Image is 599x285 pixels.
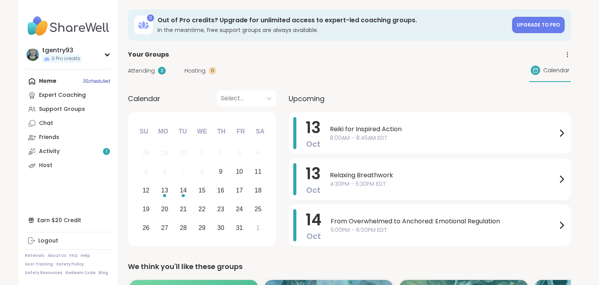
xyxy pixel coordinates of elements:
div: 12 [142,185,149,196]
div: Choose Sunday, October 12th, 2025 [138,182,154,199]
span: Relaxing Breathwork [330,171,557,180]
div: 3 [237,148,241,158]
div: Expert Coaching [39,91,86,99]
div: 0 [209,67,216,75]
div: Choose Tuesday, October 28th, 2025 [175,219,192,236]
div: Su [135,123,152,140]
div: Choose Saturday, October 18th, 2025 [250,182,266,199]
div: 11 [255,166,262,177]
div: Chat [39,119,53,127]
span: Oct [306,185,321,196]
div: Choose Monday, October 27th, 2025 [156,219,173,236]
a: Logout [25,234,112,248]
div: 1 [256,223,260,233]
span: 4:30PM - 5:30PM EDT [330,180,557,188]
div: Not available Tuesday, October 7th, 2025 [175,164,192,180]
div: 21 [180,204,187,214]
div: 14 [180,185,187,196]
div: 22 [198,204,206,214]
div: 24 [236,204,243,214]
div: 15 [198,185,206,196]
div: 27 [161,223,168,233]
div: Not available Sunday, September 28th, 2025 [138,145,154,162]
div: Choose Friday, October 17th, 2025 [231,182,248,199]
a: Referrals [25,253,44,258]
div: Not available Monday, September 29th, 2025 [156,145,173,162]
a: Upgrade to Pro [512,17,565,33]
div: Friends [39,134,59,141]
a: Host [25,159,112,173]
a: About Us [48,253,66,258]
div: Not available Sunday, October 5th, 2025 [138,164,154,180]
div: Choose Wednesday, October 15th, 2025 [194,182,211,199]
div: month 2025-10 [136,144,267,237]
span: 8:00AM - 8:45AM EDT [330,134,557,142]
div: 25 [255,204,262,214]
div: Not available Friday, October 3rd, 2025 [231,145,248,162]
div: 7 [182,166,185,177]
div: Choose Sunday, October 26th, 2025 [138,219,154,236]
span: Calendar [543,66,569,75]
span: From Overwhelmed to Anchored: Emotional Regulation [331,217,557,226]
div: Fr [232,123,249,140]
div: Choose Wednesday, October 22nd, 2025 [194,201,211,217]
span: Upgrade to Pro [517,21,560,28]
div: Choose Saturday, October 11th, 2025 [250,164,266,180]
a: Friends [25,130,112,144]
div: 23 [217,204,224,214]
div: tgentry93 [42,46,82,55]
span: Your Groups [128,50,169,59]
div: Choose Monday, October 13th, 2025 [156,182,173,199]
img: ShareWell Nav Logo [25,12,112,40]
a: Chat [25,116,112,130]
h3: Out of Pro credits? Upgrade for unlimited access to expert-led coaching groups. [158,16,507,25]
div: We [193,123,211,140]
div: 17 [236,185,243,196]
div: 6 [163,166,167,177]
div: 18 [255,185,262,196]
span: 1 [106,148,107,155]
div: 10 [236,166,243,177]
div: Th [213,123,230,140]
span: Oct [307,231,321,242]
div: Choose Saturday, October 25th, 2025 [250,201,266,217]
div: Not available Monday, October 6th, 2025 [156,164,173,180]
div: Choose Thursday, October 16th, 2025 [213,182,229,199]
div: Tu [174,123,191,140]
a: Safety Resources [25,270,62,276]
div: Choose Friday, October 10th, 2025 [231,164,248,180]
div: Choose Sunday, October 19th, 2025 [138,201,154,217]
div: Choose Monday, October 20th, 2025 [156,201,173,217]
div: 8 [200,166,204,177]
div: 16 [217,185,224,196]
span: Attending [128,67,155,75]
div: Choose Thursday, October 9th, 2025 [213,164,229,180]
div: 29 [161,148,168,158]
div: Support Groups [39,105,85,113]
div: 2 [219,148,222,158]
a: Safety Policy [56,262,84,267]
a: Redeem Code [66,270,96,276]
span: 0 Pro credits [51,55,80,62]
span: Hosting [184,67,206,75]
div: Not available Wednesday, October 8th, 2025 [194,164,211,180]
div: Host [39,162,52,169]
div: 19 [142,204,149,214]
a: Support Groups [25,102,112,116]
span: Reiki for Inspired Action [330,125,557,134]
div: 3 [158,67,166,75]
div: Earn $20 Credit [25,213,112,227]
div: Not available Thursday, October 2nd, 2025 [213,145,229,162]
span: 5:00PM - 6:00PM EDT [331,226,557,234]
a: Activity1 [25,144,112,159]
div: Choose Tuesday, October 21st, 2025 [175,201,192,217]
div: Not available Saturday, October 4th, 2025 [250,145,266,162]
div: Choose Friday, October 24th, 2025 [231,201,248,217]
div: Activity [39,148,60,155]
div: 13 [161,185,168,196]
div: 28 [180,223,187,233]
div: 5 [144,166,148,177]
a: FAQ [69,253,78,258]
div: Choose Friday, October 31st, 2025 [231,219,248,236]
div: Choose Thursday, October 30th, 2025 [213,219,229,236]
